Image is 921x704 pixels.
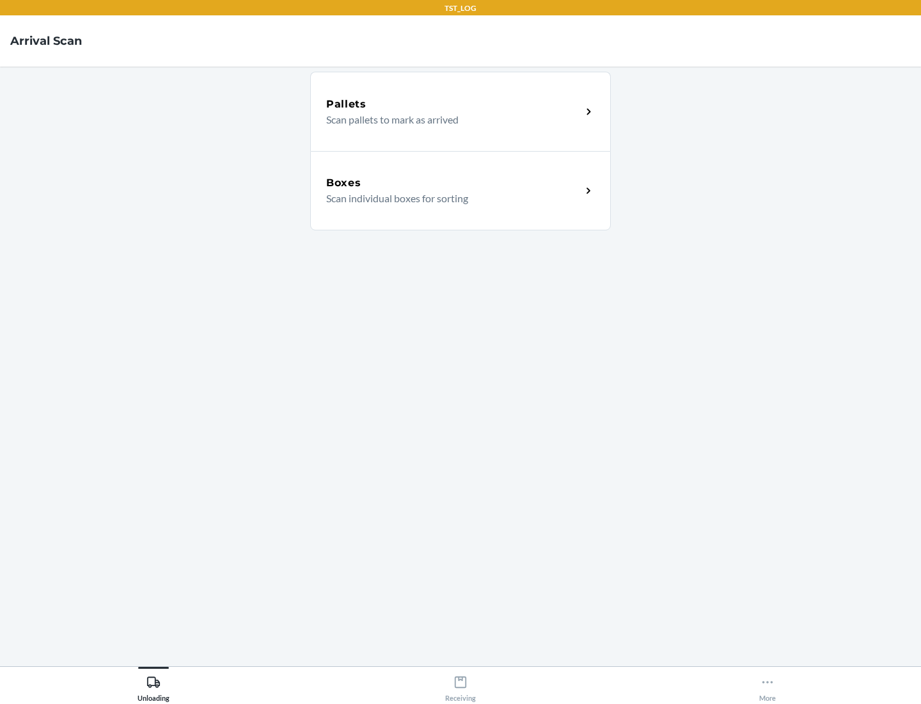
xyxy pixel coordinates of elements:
[326,112,571,127] p: Scan pallets to mark as arrived
[445,670,476,702] div: Receiving
[326,191,571,206] p: Scan individual boxes for sorting
[310,72,611,151] a: PalletsScan pallets to mark as arrived
[138,670,169,702] div: Unloading
[310,151,611,230] a: BoxesScan individual boxes for sorting
[759,670,776,702] div: More
[326,97,366,112] h5: Pallets
[10,33,82,49] h4: Arrival Scan
[326,175,361,191] h5: Boxes
[614,667,921,702] button: More
[445,3,476,14] p: TST_LOG
[307,667,614,702] button: Receiving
